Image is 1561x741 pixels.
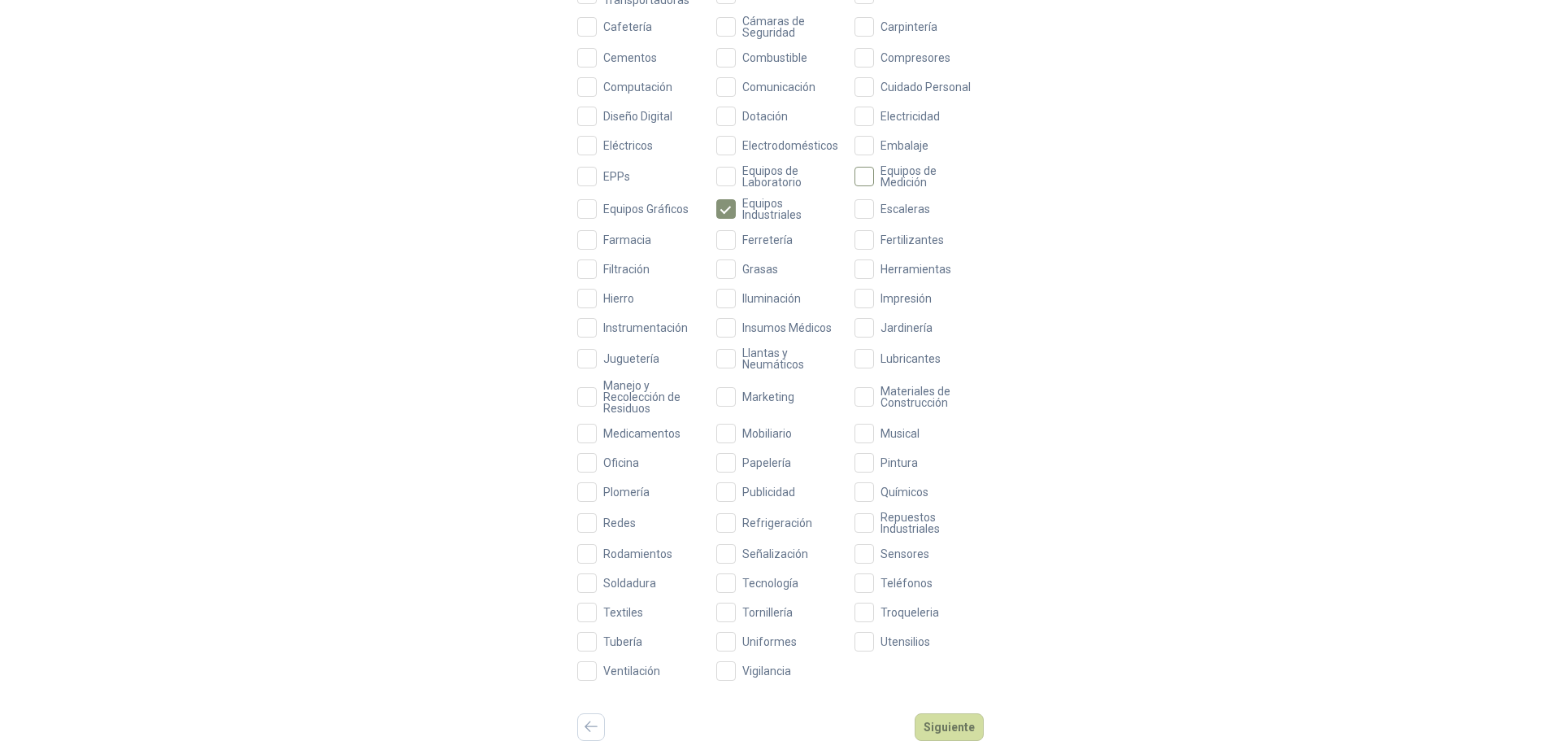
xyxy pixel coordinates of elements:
[736,322,838,333] span: Insumos Médicos
[597,322,694,333] span: Instrumentación
[874,486,935,498] span: Químicos
[874,52,957,63] span: Compresores
[597,234,658,246] span: Farmacia
[736,578,805,589] span: Tecnología
[874,548,936,560] span: Sensores
[874,457,924,469] span: Pintura
[736,293,807,304] span: Iluminación
[874,322,939,333] span: Jardinería
[597,353,666,364] span: Juguetería
[736,457,798,469] span: Papelería
[736,52,814,63] span: Combustible
[736,81,822,93] span: Comunicación
[874,512,984,534] span: Repuestos Industriales
[597,140,659,151] span: Eléctricos
[597,264,656,275] span: Filtración
[874,386,984,408] span: Materiales de Construcción
[597,380,707,414] span: Manejo y Recolección de Residuos
[597,52,663,63] span: Cementos
[736,264,785,275] span: Grasas
[874,234,950,246] span: Fertilizantes
[736,428,798,439] span: Mobiliario
[597,607,650,618] span: Textiles
[736,15,846,38] span: Cámaras de Seguridad
[736,165,846,188] span: Equipos de Laboratorio
[597,21,659,33] span: Cafetería
[597,636,649,647] span: Tubería
[597,457,646,469] span: Oficina
[597,81,679,93] span: Computación
[874,636,937,647] span: Utensilios
[874,578,939,589] span: Teléfonos
[874,607,946,618] span: Troqueleria
[874,140,935,151] span: Embalaje
[736,198,846,220] span: Equipos Industriales
[736,111,794,122] span: Dotación
[736,636,803,647] span: Uniformes
[874,203,937,215] span: Escaleras
[736,548,815,560] span: Señalización
[874,165,984,188] span: Equipos de Medición
[597,203,695,215] span: Equipos Gráficos
[874,264,958,275] span: Herramientas
[736,391,801,403] span: Marketing
[874,81,977,93] span: Cuidado Personal
[736,665,798,677] span: Vigilancia
[736,234,799,246] span: Ferretería
[736,517,819,529] span: Refrigeración
[597,293,641,304] span: Hierro
[597,486,656,498] span: Plomería
[874,293,938,304] span: Impresión
[736,347,846,370] span: Llantas y Neumáticos
[736,607,799,618] span: Tornillería
[597,578,663,589] span: Soldadura
[597,428,687,439] span: Medicamentos
[736,140,845,151] span: Electrodomésticos
[597,548,679,560] span: Rodamientos
[915,713,984,741] button: Siguiente
[874,428,926,439] span: Musical
[597,171,637,182] span: EPPs
[736,486,802,498] span: Publicidad
[597,111,679,122] span: Diseño Digital
[597,517,642,529] span: Redes
[597,665,667,677] span: Ventilación
[874,21,944,33] span: Carpintería
[874,111,946,122] span: Electricidad
[874,353,947,364] span: Lubricantes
